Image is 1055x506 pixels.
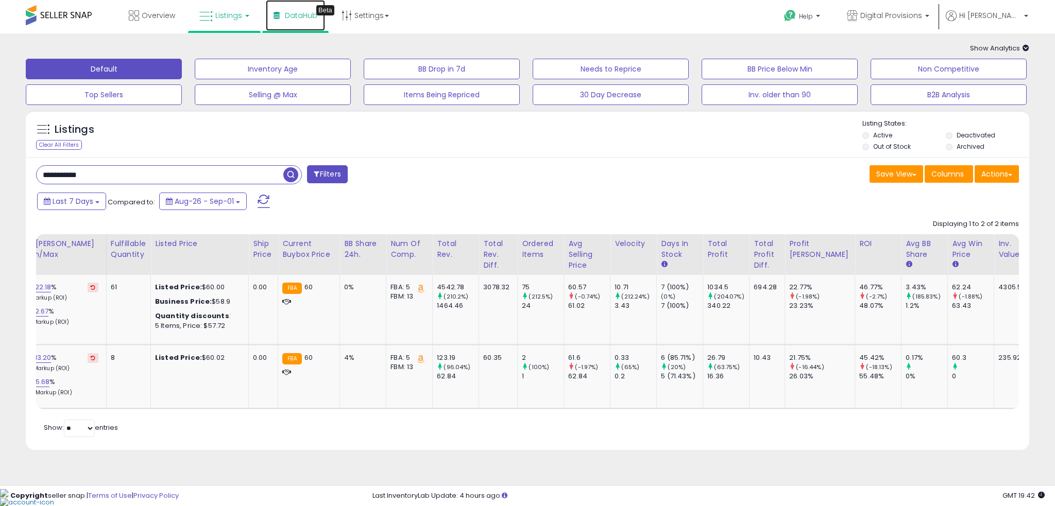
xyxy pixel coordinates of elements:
span: Compared to: [108,197,155,207]
div: 46.77% [859,283,901,292]
div: $60.00 [155,283,241,292]
div: ROI [859,238,897,249]
div: 5 (71.43%) [661,372,703,381]
small: FBA [282,283,301,294]
div: 62.24 [952,283,994,292]
div: 62.84 [437,372,479,381]
b: Business Price: [155,296,212,306]
div: Velocity [615,238,652,249]
button: Top Sellers [26,84,182,105]
div: 3.43% [906,283,947,292]
p: 24.62% Markup (ROI) [13,365,98,372]
label: Archived [957,142,984,151]
button: Last 7 Days [37,193,106,210]
div: Days In Stock [661,238,699,260]
div: 1.2% [906,301,947,310]
button: 30 Day Decrease [533,84,689,105]
small: (185.83%) [912,292,940,301]
div: 235.92 [998,353,1026,362]
span: Show: entries [44,423,118,432]
div: 26.79 [707,353,749,362]
div: 0.2 [615,372,656,381]
div: 340.22 [707,301,749,310]
p: 155.58% Markup (ROI) [13,389,98,396]
button: BB Drop in 7d [364,59,520,79]
div: 10.71 [615,283,656,292]
div: Displaying 1 to 2 of 2 items [933,219,1019,229]
div: % [13,353,98,372]
div: 60.57 [568,283,610,292]
div: 0% [344,283,378,292]
small: (-1.88%) [959,292,982,301]
span: Listings [215,10,242,21]
div: 4% [344,353,378,362]
div: 61 [111,283,143,292]
button: Save View [870,165,923,183]
div: 60.35 [483,353,509,362]
div: % [13,283,98,302]
button: Aug-26 - Sep-01 [159,193,247,210]
a: Hi [PERSON_NAME] [946,10,1028,33]
small: (-0.74%) [575,292,600,301]
div: Avg Selling Price [568,238,606,271]
small: FBA [282,353,301,364]
div: Avg BB Share [906,238,943,260]
button: Default [26,59,182,79]
span: DataHub [285,10,317,21]
div: Current Buybox Price [282,238,335,260]
label: Active [873,131,892,139]
span: Last 7 Days [53,196,93,206]
div: FBM: 13 [390,362,424,372]
button: Inventory Age [195,59,351,79]
button: Filters [307,165,347,183]
small: (-2.7%) [866,292,887,301]
div: Profit [PERSON_NAME] on Min/Max [13,238,102,260]
div: 60.3 [952,353,994,362]
small: (0%) [661,292,675,301]
small: (100%) [529,363,549,371]
div: 61.02 [568,301,610,310]
div: $58.9 [155,297,241,306]
span: Help [799,12,813,21]
small: (20%) [668,363,686,371]
div: 123.19 [437,353,479,362]
i: Get Help [784,9,796,22]
span: 60 [304,282,313,292]
div: Avg Win Price [952,238,990,260]
div: 24 [522,301,564,310]
div: 8 [111,353,143,362]
div: Total Profit [707,238,745,260]
div: 1464.46 [437,301,479,310]
small: (212.5%) [529,292,553,301]
label: Deactivated [957,131,995,139]
b: Quantity discounts [155,311,229,321]
div: Total Profit Diff. [754,238,780,271]
small: Days In Stock. [661,260,667,269]
button: Inv. older than 90 [702,84,858,105]
small: (96.04%) [444,363,470,371]
button: Needs to Reprice [533,59,689,79]
a: Help [776,2,830,33]
button: Actions [975,165,1019,183]
div: Clear All Filters [36,140,82,150]
button: Selling @ Max [195,84,351,105]
div: Num of Comp. [390,238,428,260]
div: 6 (85.71%) [661,353,703,362]
div: 0 [952,372,994,381]
small: Avg BB Share. [906,260,912,269]
div: Total Rev. [437,238,474,260]
div: FBA: 5 [390,283,424,292]
div: 1 [522,372,564,381]
a: 13.20 [35,353,52,363]
div: 694.28 [754,283,777,292]
b: Listed Price: [155,282,202,292]
a: 22.67 [30,306,48,317]
div: Fulfillable Quantity [111,238,146,260]
button: B2B Analysis [871,84,1027,105]
div: 0% [906,372,947,381]
div: 4542.78 [437,283,479,292]
button: Non Competitive [871,59,1027,79]
span: 60 [304,353,313,362]
div: 0.00 [253,283,270,292]
div: BB Share 24h. [344,238,382,260]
